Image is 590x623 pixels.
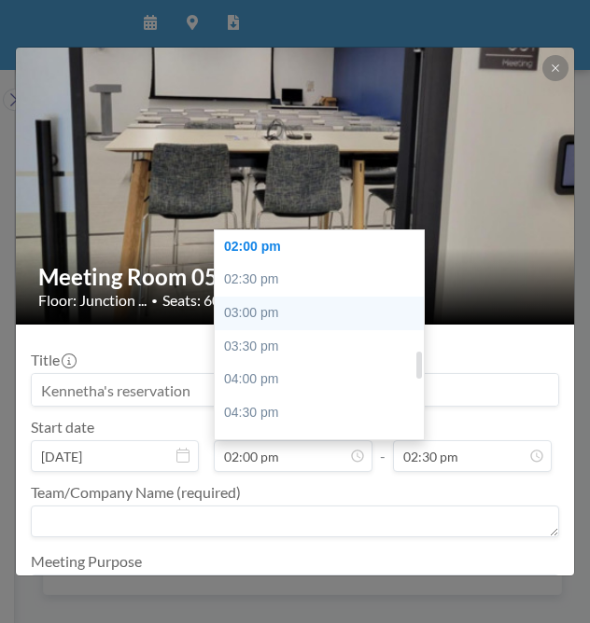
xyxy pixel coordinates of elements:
[215,363,433,396] div: 04:00 pm
[215,429,433,463] div: 05:00 pm
[31,552,142,571] label: Meeting Purpose
[215,330,433,364] div: 03:30 pm
[215,263,433,297] div: 02:30 pm
[32,374,558,406] input: Kennetha's reservation
[38,263,554,291] h2: Meeting Room 050/051
[31,351,75,369] label: Title
[31,418,94,436] label: Start date
[151,294,158,308] span: •
[215,230,433,264] div: 02:00 pm
[31,483,241,502] label: Team/Company Name (required)
[380,424,386,465] span: -
[215,396,433,430] div: 04:30 pm
[215,297,433,330] div: 03:00 pm
[162,291,220,310] span: Seats: 60
[38,291,147,310] span: Floor: Junction ...
[16,46,576,326] img: 537.jpg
